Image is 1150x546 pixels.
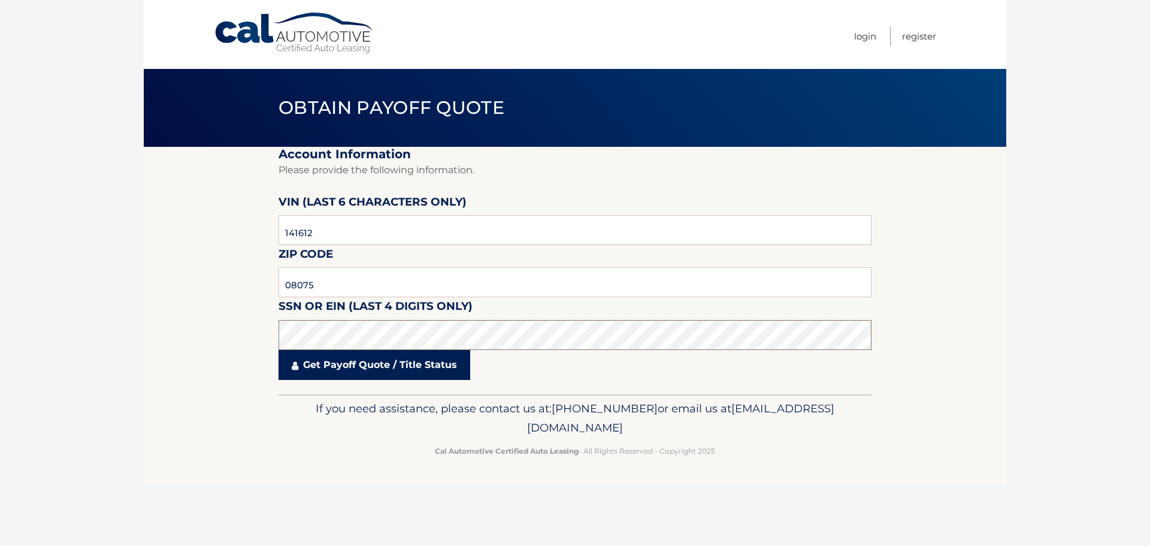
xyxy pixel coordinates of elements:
[435,447,579,455] strong: Cal Automotive Certified Auto Leasing
[279,96,504,119] span: Obtain Payoff Quote
[214,12,376,55] a: Cal Automotive
[279,297,473,319] label: SSN or EIN (last 4 digits only)
[854,26,876,46] a: Login
[902,26,936,46] a: Register
[279,147,871,162] h2: Account Information
[279,350,470,380] a: Get Payoff Quote / Title Status
[279,245,333,267] label: Zip Code
[279,162,871,179] p: Please provide the following information.
[286,399,864,438] p: If you need assistance, please contact us at: or email us at
[279,193,467,215] label: VIN (last 6 characters only)
[286,445,864,457] p: - All Rights Reserved - Copyright 2025
[552,402,658,415] span: [PHONE_NUMBER]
